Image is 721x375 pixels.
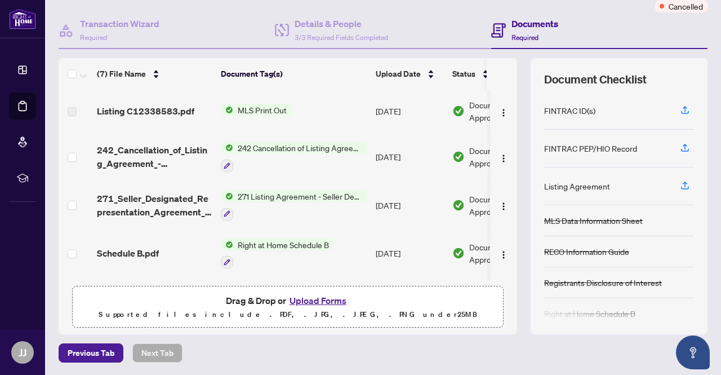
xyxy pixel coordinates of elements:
img: Logo [499,108,508,117]
h4: Documents [511,17,558,30]
img: Logo [499,154,508,163]
span: Schedule B.pdf [97,246,159,260]
span: 271_Seller_Designated_Representation_Agreement_Authority_to_Offer_for_Sale_revised.pdf [97,192,212,219]
span: Listing C12338583.pdf [97,104,194,118]
button: Next Tab [132,343,183,363]
img: Document Status [452,199,465,211]
span: Document Approved [469,193,539,218]
span: 3/3 Required Fields Completed [295,33,388,42]
img: Logo [499,202,508,211]
img: Logo [499,250,508,259]
span: (7) File Name [97,68,146,80]
div: Listing Agreement [544,180,610,192]
td: [DATE] [371,277,448,326]
button: Logo [495,244,513,262]
span: Right at Home Schedule B [233,239,333,251]
span: MLS Print Out [233,104,291,116]
span: Drag & Drop orUpload FormsSupported files include .PDF, .JPG, .JPEG, .PNG under25MB [73,286,503,328]
span: Previous Tab [68,344,114,362]
span: Required [511,33,538,42]
span: 271 Listing Agreement - Seller Designated Representation Agreement Authority to Offer for Sale [233,190,367,202]
button: Logo [495,148,513,166]
img: Status Icon [221,239,233,251]
span: Drag & Drop or [226,293,350,308]
p: Supported files include .PDF, .JPG, .JPEG, .PNG under 25 MB [79,308,496,321]
img: Status Icon [221,142,233,154]
button: Previous Tab [59,343,123,363]
span: Status [452,68,475,80]
img: Document Status [452,105,465,117]
td: [DATE] [371,90,448,133]
img: Document Status [452,247,465,259]
span: Required [80,33,107,42]
td: [DATE] [371,230,448,278]
span: Document Approved [469,144,539,169]
img: Document Status [452,151,465,163]
h4: Transaction Wizard [80,17,159,30]
button: Upload Forms [286,293,350,308]
div: RECO Information Guide [544,245,629,258]
button: Logo [495,102,513,120]
div: FINTRAC ID(s) [544,104,595,117]
span: Document Approved [469,241,539,266]
span: Upload Date [376,68,421,80]
th: Status [448,58,544,90]
button: Logo [495,196,513,214]
img: Status Icon [221,190,233,202]
td: [DATE] [371,181,448,230]
span: Document Approved [469,99,539,123]
div: FINTRAC PEP/HIO Record [544,142,637,155]
div: MLS Data Information Sheet [544,214,643,227]
button: Open asap [676,336,710,369]
img: Status Icon [221,104,233,116]
th: Document Tag(s) [216,58,371,90]
th: Upload Date [371,58,448,90]
button: Status Icon242 Cancellation of Listing Agreement - Authority to Offer for Sale [221,142,367,172]
span: Document Checklist [544,72,647,87]
button: Status IconMLS Print Out [221,104,291,116]
img: logo [9,8,36,29]
span: JJ [19,345,26,360]
h4: Details & People [295,17,388,30]
span: 242 Cancellation of Listing Agreement - Authority to Offer for Sale [233,142,367,154]
button: Status Icon271 Listing Agreement - Seller Designated Representation Agreement Authority to Offer ... [221,190,367,220]
button: Status IconRight at Home Schedule B [221,239,333,269]
td: [DATE] [371,133,448,181]
th: (7) File Name [92,58,216,90]
div: Registrants Disclosure of Interest [544,276,662,289]
span: 242_Cancellation_of_Listing_Agreement_-_Authority_to_Offer_for_Sale_-_PropTx-[PERSON_NAME] 1 7 EX... [97,143,212,170]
